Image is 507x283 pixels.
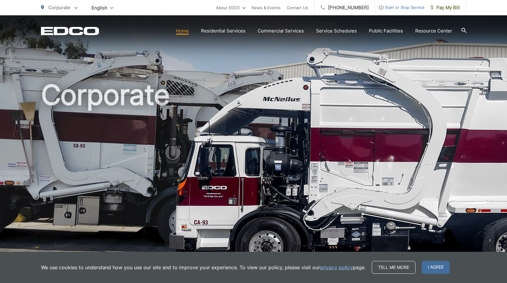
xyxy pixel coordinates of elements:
a: Contact Us [287,4,308,11]
a: Public Facilities [369,27,403,35]
a: News & Events [252,4,281,11]
span: English [87,2,118,13]
p: We use cookies to understand how you use our site and to improve your experience. To view our pol... [41,264,366,271]
a: EDCD logo. Return to the homepage. [41,27,99,35]
span: Pay My Bill [431,4,460,11]
a: Resource Center [415,27,452,35]
span: I agree [422,261,450,274]
a: Service Schedules [316,27,357,35]
a: Tell me more [372,261,416,274]
a: Residential Services [201,27,245,35]
a: Commercial Services [258,27,304,35]
a: privacy policy [320,264,353,271]
h1: Corporate [41,80,466,274]
a: About EDCO [216,4,245,11]
a: Home [176,27,189,35]
span: Corporate [48,5,70,10]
